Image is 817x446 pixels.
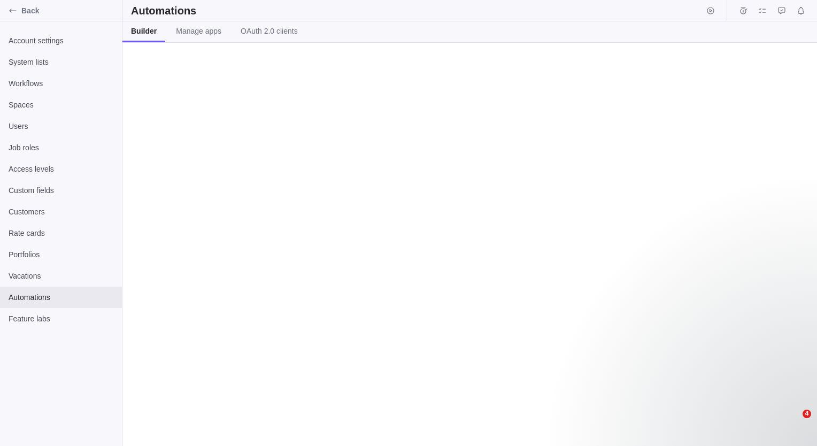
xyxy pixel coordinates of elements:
[755,3,770,18] span: My assignments
[9,228,113,239] span: Rate cards
[241,26,298,36] span: OAuth 2.0 clients
[9,35,113,46] span: Account settings
[131,26,157,36] span: Builder
[122,21,165,42] a: Builder
[9,206,113,217] span: Customers
[9,121,113,132] span: Users
[9,185,113,196] span: Custom fields
[131,3,196,18] h2: Automations
[176,26,221,36] span: Manage apps
[9,249,113,260] span: Portfolios
[793,8,808,17] a: Notifications
[736,3,751,18] span: Time logs
[781,410,806,435] iframe: Intercom live chat
[803,410,811,418] span: 4
[9,78,113,89] span: Workflows
[774,3,789,18] span: Approval requests
[9,57,113,67] span: System lists
[9,99,113,110] span: Spaces
[774,8,789,17] a: Approval requests
[9,271,113,281] span: Vacations
[21,5,118,16] span: Back
[9,313,113,324] span: Feature labs
[232,21,306,42] a: OAuth 2.0 clients
[755,8,770,17] a: My assignments
[9,292,113,303] span: Automations
[9,142,113,153] span: Job roles
[703,3,718,18] span: Start timer
[9,164,113,174] span: Access levels
[793,3,808,18] span: Notifications
[736,8,751,17] a: Time logs
[167,21,230,42] a: Manage apps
